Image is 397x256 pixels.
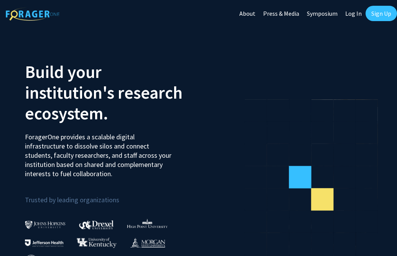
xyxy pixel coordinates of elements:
[130,238,165,248] img: Morgan State University
[364,221,391,250] iframe: Chat
[127,219,168,228] img: High Point University
[79,220,114,229] img: Drexel University
[25,127,173,178] p: ForagerOne provides a scalable digital infrastructure to dissolve silos and connect students, fac...
[25,239,63,247] img: Thomas Jefferson University
[25,61,193,124] h2: Build your institution's research ecosystem.
[77,238,117,248] img: University of Kentucky
[6,7,59,21] img: ForagerOne Logo
[366,6,397,21] a: Sign Up
[25,185,193,206] p: Trusted by leading organizations
[25,221,66,229] img: Johns Hopkins University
